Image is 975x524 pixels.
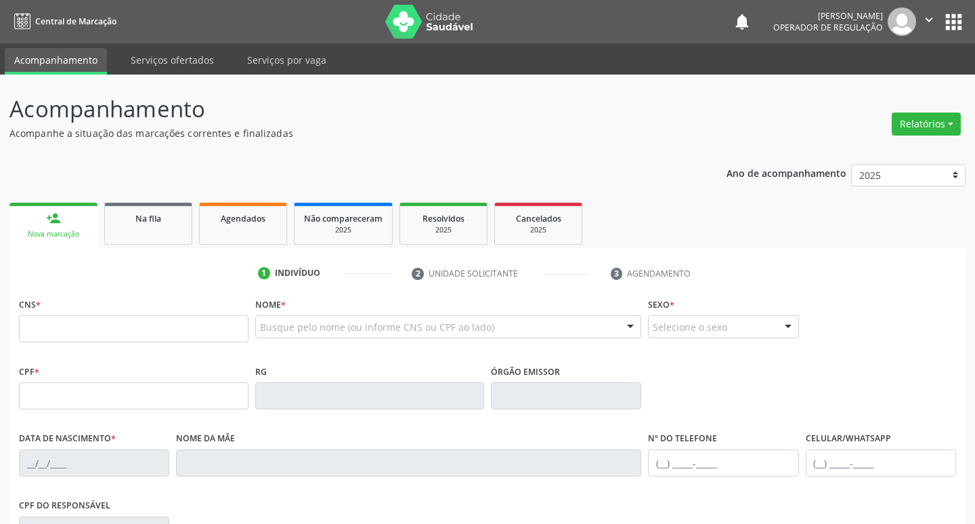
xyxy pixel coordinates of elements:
label: Nome [255,294,286,315]
label: Sexo [648,294,674,315]
span: Operador de regulação [773,22,883,33]
p: Ano de acompanhamento [727,164,846,181]
label: Data de nascimento [19,428,116,449]
span: Não compareceram [304,213,383,224]
div: [PERSON_NAME] [773,10,883,22]
button: Relatórios [892,113,961,136]
label: Nº do Telefone [648,428,717,449]
div: 2025 [504,225,572,235]
label: CPF do responsável [19,496,110,517]
div: person_add [46,211,61,226]
label: Nome da mãe [176,428,235,449]
label: CPF [19,361,39,382]
input: __/__/____ [19,449,169,477]
a: Serviços ofertados [121,48,223,72]
p: Acompanhe a situação das marcações correntes e finalizadas [9,126,678,140]
span: Central de Marcação [35,16,116,27]
button: apps [942,10,966,34]
span: Busque pelo nome (ou informe CNS ou CPF ao lado) [260,320,494,334]
div: Nova marcação [19,229,88,239]
span: Cancelados [516,213,561,224]
img: img [888,7,916,36]
label: Celular/WhatsApp [806,428,891,449]
a: Acompanhamento [5,48,107,75]
div: 2025 [410,225,477,235]
span: Agendados [221,213,265,224]
span: Na fila [135,213,161,224]
label: RG [255,361,267,382]
button:  [916,7,942,36]
button: notifications [733,12,752,31]
a: Central de Marcação [9,10,116,33]
div: 2025 [304,225,383,235]
a: Serviços por vaga [238,48,336,72]
i:  [922,12,936,27]
span: Resolvidos [422,213,464,224]
input: (__) _____-_____ [806,449,956,477]
div: Indivíduo [275,267,320,279]
label: Órgão emissor [491,361,560,382]
label: CNS [19,294,41,315]
div: 1 [258,267,270,279]
input: (__) _____-_____ [648,449,798,477]
p: Acompanhamento [9,92,678,126]
span: Selecione o sexo [653,320,727,334]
